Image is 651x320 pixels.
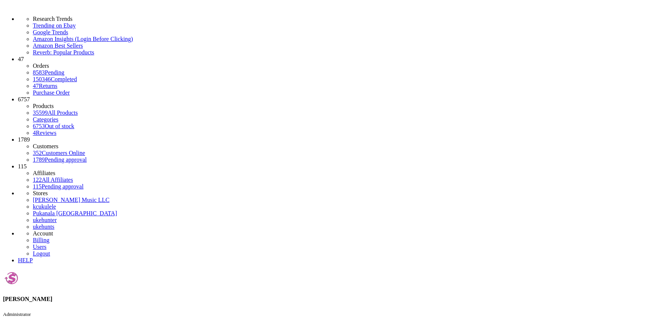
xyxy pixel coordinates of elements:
[3,296,648,302] h4: [PERSON_NAME]
[3,311,31,317] small: Administrator
[33,103,648,110] li: Products
[18,96,30,102] span: 6757
[33,177,42,183] span: 122
[33,116,58,123] a: Categories
[33,237,49,243] a: Billing
[33,190,648,197] li: Stores
[33,36,648,42] a: Amazon Insights (Login Before Clicking)
[33,183,84,190] a: 115Pending approval
[33,76,77,82] a: 150346Completed
[33,183,41,190] span: 115
[33,123,45,129] span: 6753
[33,156,87,163] a: 1789Pending approval
[33,69,45,76] span: 8583
[33,89,70,96] a: Purchase Order
[33,63,648,69] li: Orders
[33,203,56,210] a: kcukulele
[33,130,36,136] span: 4
[33,224,54,230] a: ukehunts
[33,197,109,203] a: [PERSON_NAME] Music LLC
[33,29,648,36] a: Google Trends
[33,123,74,129] a: 6753Out of stock
[33,16,648,22] li: Research Trends
[33,83,57,89] a: 47Returns
[33,110,48,116] span: 35599
[33,210,117,216] a: Pukanala [GEOGRAPHIC_DATA]
[33,230,648,237] li: Account
[18,136,30,143] span: 1789
[33,143,648,150] li: Customers
[33,42,648,49] a: Amazon Best Sellers
[33,130,56,136] a: 4Reviews
[33,250,50,257] a: Logout
[33,150,42,156] span: 352
[33,177,73,183] a: 122All Affiliates
[33,170,648,177] li: Affiliates
[33,110,78,116] a: 35599All Products
[33,244,46,250] a: Users
[33,69,648,76] a: 8583Pending
[18,56,24,62] span: 47
[33,49,648,56] a: Reverb: Popular Products
[33,83,39,89] span: 47
[33,217,57,223] a: ukehunter
[33,76,51,82] span: 150346
[33,22,648,29] a: Trending on Ebay
[33,150,85,156] a: 352Customers Online
[33,156,45,163] span: 1789
[18,257,33,263] a: HELP
[3,270,20,286] img: Amber Helgren
[18,163,26,169] span: 115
